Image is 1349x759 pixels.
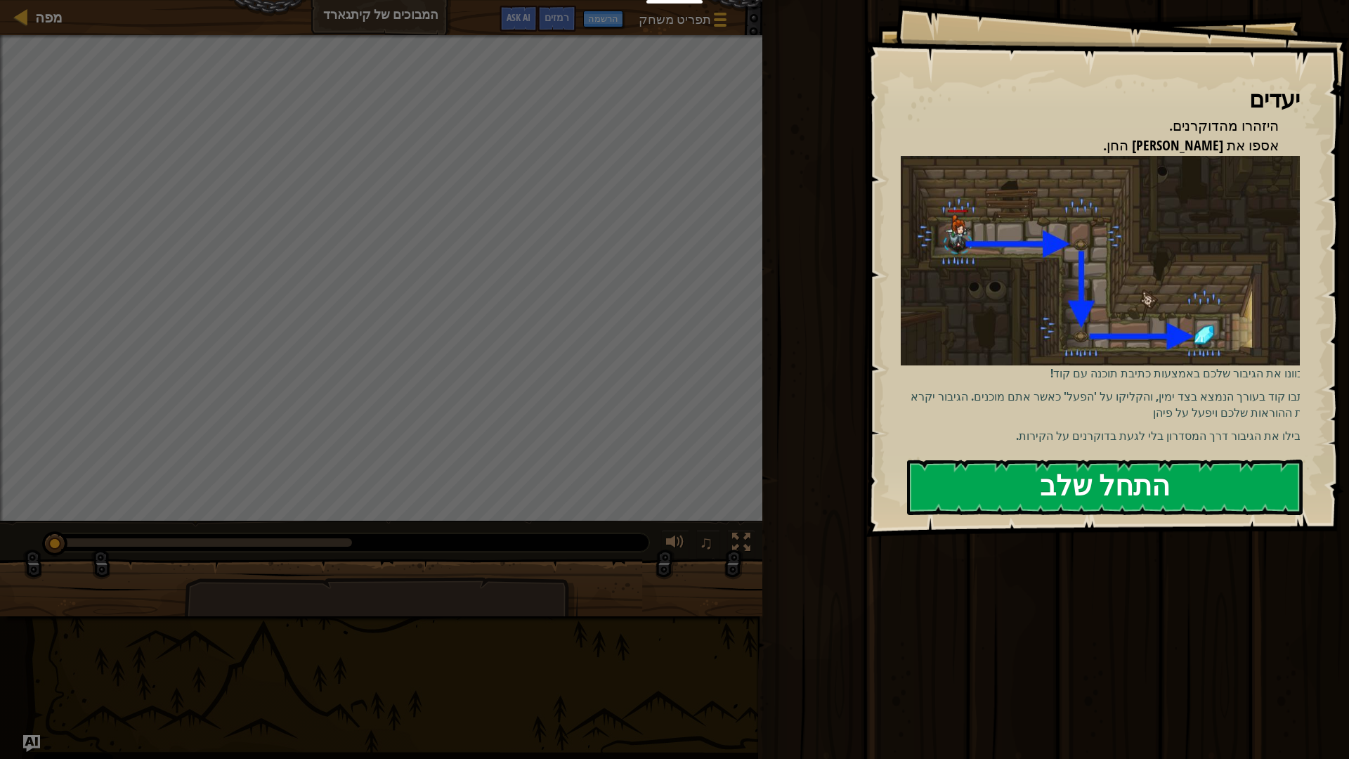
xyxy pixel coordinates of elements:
p: כתבו קוד בעורך הנמצא בצד ימין, והקליקו על 'הפעל' כאשר אתם מוכנים. הגיבור יקרא את ההוראות שלכם ויפ... [901,389,1310,421]
span: אספו את [PERSON_NAME] החן. [1103,136,1279,155]
span: תפריט משחק [639,11,711,29]
button: הרשמה [583,11,623,27]
div: יעדים [901,84,1300,116]
span: Ask AI [507,11,530,24]
button: Ask AI [23,735,40,752]
button: Toggle fullscreen [727,530,755,559]
button: כוונון עצמת קול [661,530,689,559]
button: תפריט משחק [630,6,738,39]
img: Dungeons of kithgard [901,156,1310,366]
button: ♫ [696,530,720,559]
li: אספו את אבן החן. [883,136,1296,156]
span: מפה [35,8,63,27]
span: היזהרו מהדוקרנים. [1169,116,1279,135]
li: היזהרו מהדוקרנים. [883,116,1296,136]
button: Ask AI [500,6,537,32]
p: " כוונו את הגיבור שלכם באמצעות כתיבת תוכנה עם קוד! [901,156,1310,382]
span: ♫ [699,532,713,553]
span: רמזים [545,11,569,24]
a: מפה [28,8,63,27]
button: התחל שלב [907,460,1303,515]
p: הובילו את הגיבור דרך המסדרון בלי לגעת בדוקרנים על הקירות. [901,428,1310,444]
